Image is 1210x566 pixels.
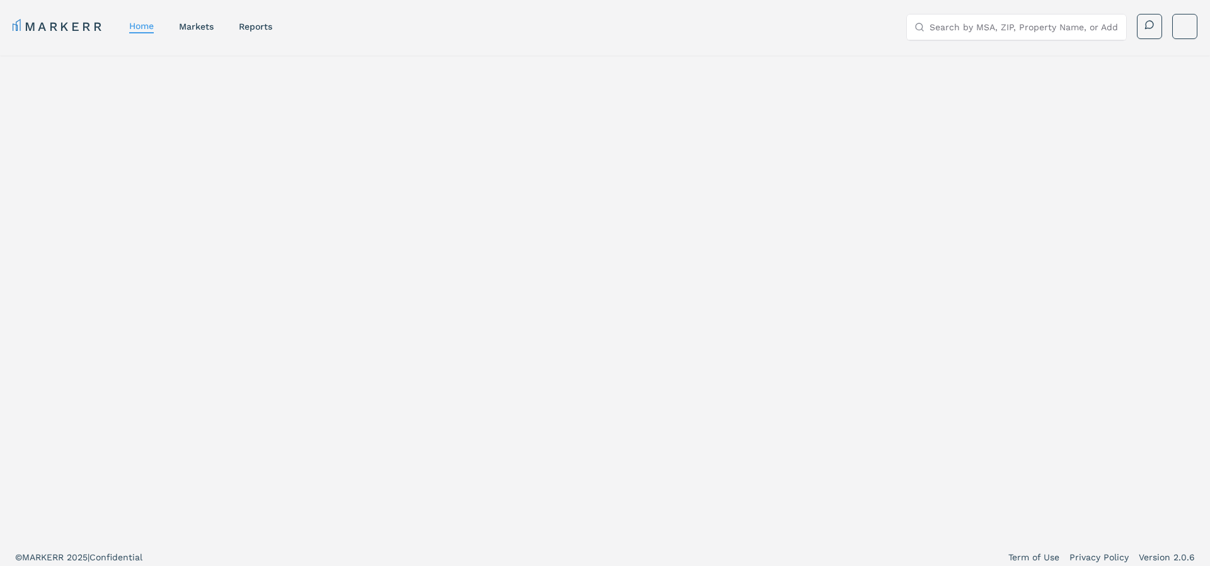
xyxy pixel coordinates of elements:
[15,552,22,562] span: ©
[13,18,104,35] a: MARKERR
[1008,551,1059,563] a: Term of Use
[89,552,142,562] span: Confidential
[129,21,154,31] a: home
[22,552,67,562] span: MARKERR
[930,14,1119,40] input: Search by MSA, ZIP, Property Name, or Address
[239,21,272,32] a: reports
[179,21,214,32] a: markets
[67,552,89,562] span: 2025 |
[1139,551,1195,563] a: Version 2.0.6
[1069,551,1129,563] a: Privacy Policy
